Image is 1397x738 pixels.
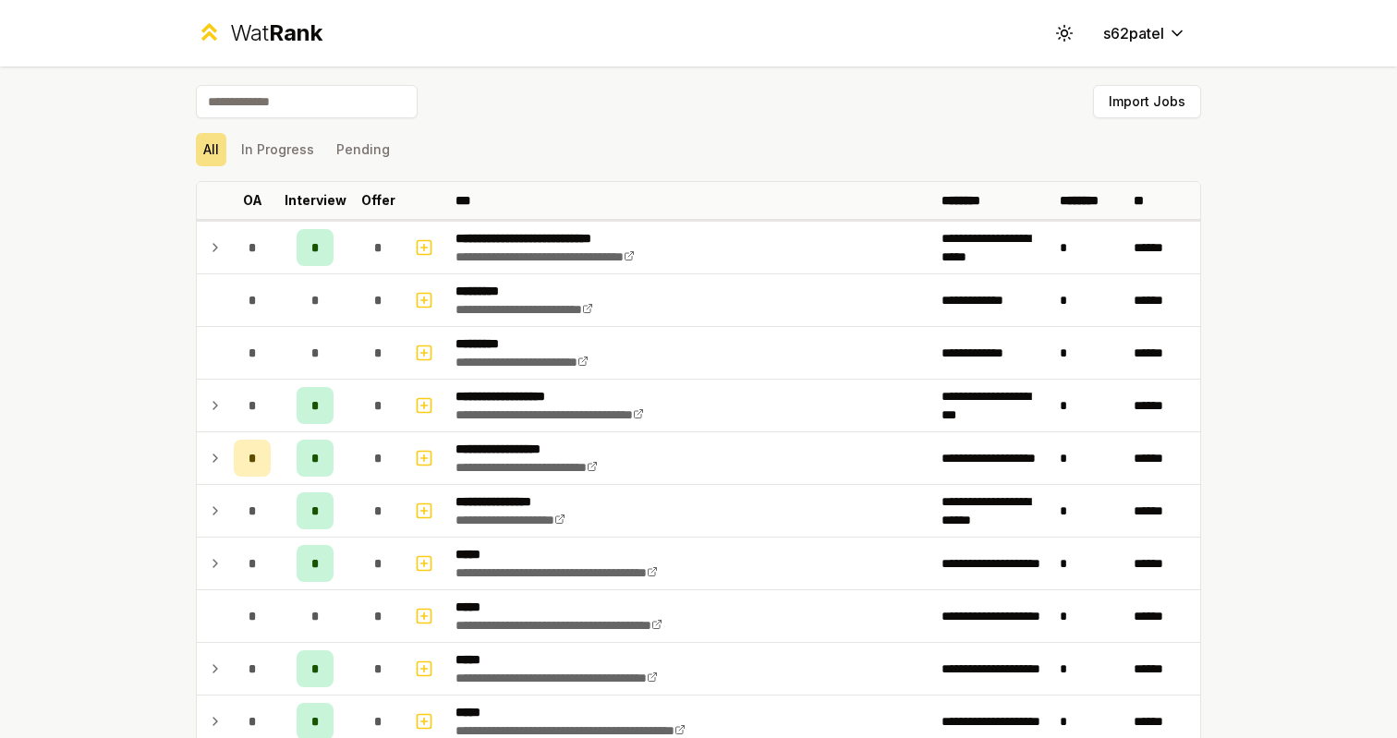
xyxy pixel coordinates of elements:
p: Interview [285,191,346,210]
button: Import Jobs [1093,85,1201,118]
span: s62patel [1103,22,1164,44]
span: Rank [269,19,322,46]
button: In Progress [234,133,322,166]
p: Offer [361,191,395,210]
button: s62patel [1088,17,1201,50]
a: WatRank [196,18,322,48]
button: Pending [329,133,397,166]
button: All [196,133,226,166]
div: Wat [230,18,322,48]
p: OA [243,191,262,210]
